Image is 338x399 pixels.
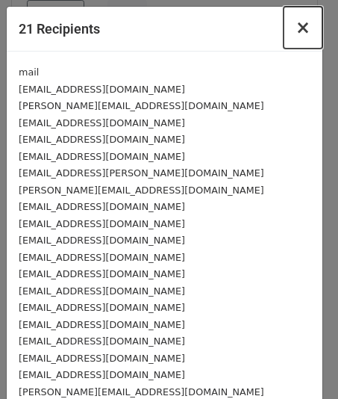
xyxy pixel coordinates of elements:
[19,201,185,212] small: [EMAIL_ADDRESS][DOMAIN_NAME]
[19,134,185,145] small: [EMAIL_ADDRESS][DOMAIN_NAME]
[19,19,100,39] h5: 21 Recipients
[19,386,264,398] small: [PERSON_NAME][EMAIL_ADDRESS][DOMAIN_NAME]
[19,252,185,263] small: [EMAIL_ADDRESS][DOMAIN_NAME]
[19,335,185,347] small: [EMAIL_ADDRESS][DOMAIN_NAME]
[19,167,264,179] small: [EMAIL_ADDRESS][PERSON_NAME][DOMAIN_NAME]
[19,218,185,229] small: [EMAIL_ADDRESS][DOMAIN_NAME]
[19,235,185,246] small: [EMAIL_ADDRESS][DOMAIN_NAME]
[19,285,185,297] small: [EMAIL_ADDRESS][DOMAIN_NAME]
[19,151,185,162] small: [EMAIL_ADDRESS][DOMAIN_NAME]
[295,17,310,38] span: ×
[19,302,185,313] small: [EMAIL_ADDRESS][DOMAIN_NAME]
[284,7,322,49] button: Close
[263,327,338,399] iframe: Chat Widget
[19,66,39,78] small: mail
[19,84,185,95] small: [EMAIL_ADDRESS][DOMAIN_NAME]
[19,117,185,129] small: [EMAIL_ADDRESS][DOMAIN_NAME]
[19,185,264,196] small: [PERSON_NAME][EMAIL_ADDRESS][DOMAIN_NAME]
[19,319,185,330] small: [EMAIL_ADDRESS][DOMAIN_NAME]
[19,369,185,380] small: [EMAIL_ADDRESS][DOMAIN_NAME]
[19,353,185,364] small: [EMAIL_ADDRESS][DOMAIN_NAME]
[19,100,264,111] small: [PERSON_NAME][EMAIL_ADDRESS][DOMAIN_NAME]
[263,327,338,399] div: Widget de chat
[19,268,185,279] small: [EMAIL_ADDRESS][DOMAIN_NAME]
